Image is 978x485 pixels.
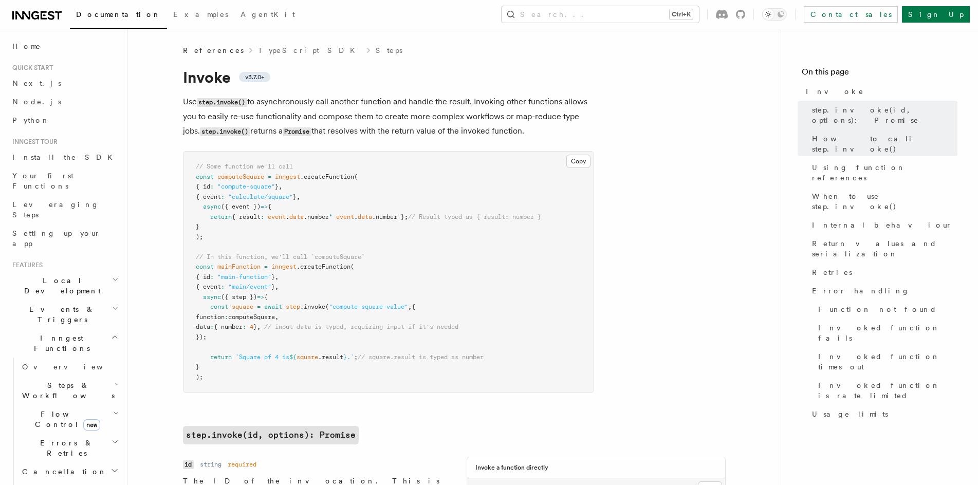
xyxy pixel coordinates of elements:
[502,6,699,23] button: Search...Ctrl+K
[183,68,594,86] h1: Invoke
[228,313,275,321] span: computeSquare
[297,263,350,270] span: .createFunction
[200,460,222,469] dd: string
[196,363,199,370] span: }
[257,303,261,310] span: =
[350,263,354,270] span: (
[257,323,261,330] span: ,
[228,283,271,290] span: "main/event"
[8,224,121,253] a: Setting up your app
[228,460,256,469] dd: required
[329,303,408,310] span: "compute-square-value"
[808,282,957,300] a: Error handling
[275,183,279,190] span: }
[203,203,221,210] span: async
[818,323,957,343] span: Invoked function fails
[261,213,264,220] span: :
[221,193,225,200] span: :
[196,253,365,260] span: // In this function, we'll call `computeSquare`
[814,376,957,405] a: Invoked function is rate limited
[183,426,359,444] code: step.invoke(id, options): Promise
[8,333,111,353] span: Inngest Functions
[234,3,301,28] a: AgentKit
[221,293,257,301] span: ({ step })
[318,353,343,361] span: .result
[241,10,295,18] span: AgentKit
[812,134,957,154] span: How to call step.invoke()
[221,203,261,210] span: ({ event })
[196,183,210,190] span: { id
[253,323,257,330] span: }
[300,303,325,310] span: .invoke
[818,351,957,372] span: Invoked function times out
[196,163,293,170] span: // Some function we'll call
[183,95,594,139] p: Use to asynchronously call another function and handle the result. Invoking other functions allow...
[18,462,121,481] button: Cancellation
[271,263,297,270] span: inngest
[297,193,300,200] span: ,
[354,173,358,180] span: (
[196,283,221,290] span: { event
[408,213,541,220] span: // Result typed as { result: number }
[18,434,121,462] button: Errors & Retries
[196,313,225,321] span: function
[286,213,289,220] span: .
[18,438,112,458] span: Errors & Retries
[289,213,304,220] span: data
[196,374,203,381] span: );
[264,263,268,270] span: =
[12,200,99,219] span: Leveraging Steps
[806,86,864,97] span: Invoke
[8,64,53,72] span: Quick start
[258,45,361,55] a: TypeScript SDK
[325,303,329,310] span: (
[210,273,214,281] span: :
[183,45,244,55] span: References
[83,419,100,431] span: new
[210,183,214,190] span: :
[196,323,210,330] span: data
[217,173,264,180] span: computeSquare
[268,203,271,210] span: {
[812,162,957,183] span: Using function references
[279,183,282,190] span: ,
[243,323,246,330] span: :
[293,193,297,200] span: }
[196,193,221,200] span: { event
[12,41,41,51] span: Home
[18,405,121,434] button: Flow Controlnew
[802,66,957,82] h4: On this page
[196,273,210,281] span: { id
[336,213,354,220] span: event
[196,263,214,270] span: const
[8,92,121,111] a: Node.js
[275,313,279,321] span: ,
[264,303,282,310] span: await
[475,463,548,472] h3: Invoke a function directly
[812,267,852,277] span: Retries
[12,229,101,248] span: Setting up your app
[283,127,311,136] code: Promise
[8,74,121,92] a: Next.js
[812,191,957,212] span: When to use step.invoke()
[8,275,112,296] span: Local Development
[18,380,115,401] span: Steps & Workflows
[210,303,228,310] span: const
[8,300,121,329] button: Events & Triggers
[300,173,354,180] span: .createFunction
[566,155,591,168] button: Copy
[902,6,970,23] a: Sign Up
[12,116,50,124] span: Python
[812,105,957,125] span: step.invoke(id, options): Promise
[261,203,268,210] span: =>
[812,409,888,419] span: Usage limits
[217,183,275,190] span: "compute-square"
[221,283,225,290] span: :
[257,293,264,301] span: =>
[354,213,358,220] span: .
[232,213,261,220] span: { result
[167,3,234,28] a: Examples
[196,233,203,240] span: );
[343,353,347,361] span: }
[214,323,243,330] span: { number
